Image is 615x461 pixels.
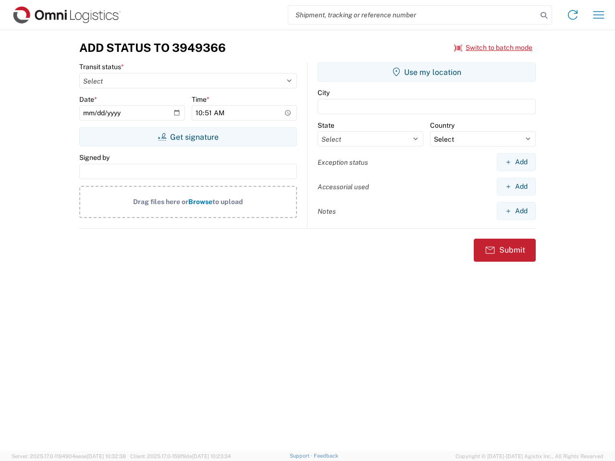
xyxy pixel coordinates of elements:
[497,202,536,220] button: Add
[318,158,368,167] label: Exception status
[455,452,603,461] span: Copyright © [DATE]-[DATE] Agistix Inc., All Rights Reserved
[318,182,369,191] label: Accessorial used
[79,62,124,71] label: Transit status
[497,153,536,171] button: Add
[12,453,126,459] span: Server: 2025.17.0-1194904eeae
[288,6,537,24] input: Shipment, tracking or reference number
[79,41,226,55] h3: Add Status to 3949366
[497,178,536,195] button: Add
[314,453,338,459] a: Feedback
[318,62,536,82] button: Use my location
[430,121,455,130] label: Country
[212,198,243,206] span: to upload
[318,121,334,130] label: State
[192,95,209,104] label: Time
[474,239,536,262] button: Submit
[79,127,297,146] button: Get signature
[192,453,231,459] span: [DATE] 10:23:34
[318,88,330,97] label: City
[454,40,532,56] button: Switch to batch mode
[130,453,231,459] span: Client: 2025.17.0-159f9de
[188,198,212,206] span: Browse
[290,453,314,459] a: Support
[318,207,336,216] label: Notes
[133,198,188,206] span: Drag files here or
[79,153,110,162] label: Signed by
[87,453,126,459] span: [DATE] 10:32:38
[79,95,97,104] label: Date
